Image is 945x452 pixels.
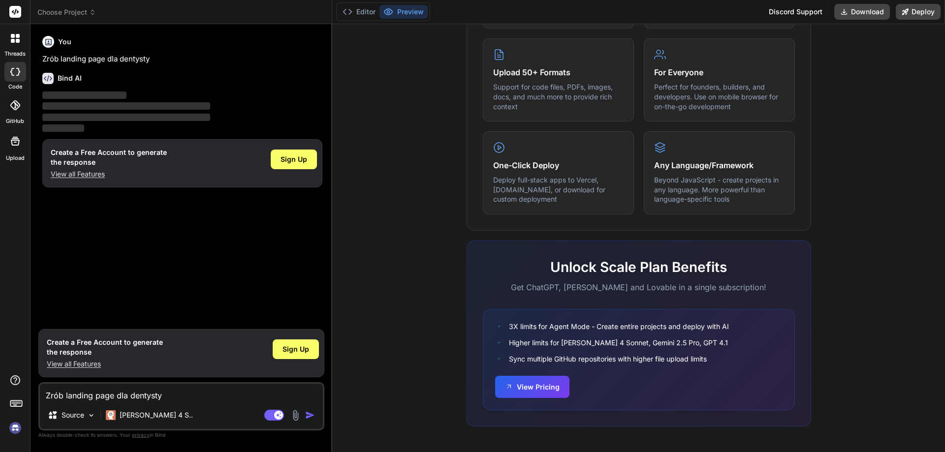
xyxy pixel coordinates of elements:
[834,4,890,20] button: Download
[493,159,624,171] h4: One-Click Deploy
[38,430,324,440] p: Always double-check its answers. Your in Bind
[42,91,126,99] span: ‌
[654,159,785,171] h4: Any Language/Framework
[305,410,315,420] img: icon
[493,66,624,78] h4: Upload 50+ Formats
[290,410,301,421] img: attachment
[47,359,163,369] p: View all Features
[495,376,569,398] button: View Pricing
[654,82,785,111] p: Perfect for founders, builders, and developers. Use on mobile browser for on-the-go development
[493,82,624,111] p: Support for code files, PDFs, images, docs, and much more to provide rich context
[106,410,116,420] img: Claude 4 Sonnet
[47,337,163,357] h1: Create a Free Account to generate the response
[7,420,24,436] img: signin
[509,321,729,331] span: 3X limits for Agent Mode - Create entire projects and deploy with AI
[42,54,322,65] p: Zrób landing page dla dentysty
[654,175,785,204] p: Beyond JavaScript - create projects in any language. More powerful than language-specific tools
[132,432,150,438] span: privacy
[339,5,379,19] button: Editor
[40,384,323,401] textarea: Zrób landing page dla dentysty
[6,117,24,125] label: GitHub
[493,175,624,204] p: Deploy full-stack apps to Vercel, [DOMAIN_NAME], or download for custom deployment
[483,281,795,293] p: Get ChatGPT, [PERSON_NAME] and Lovable in a single subscription!
[62,410,84,420] p: Source
[283,344,309,354] span: Sign Up
[37,7,96,17] span: Choose Project
[509,337,728,348] span: Higher limits for [PERSON_NAME] 4 Sonnet, Gemini 2.5 Pro, GPT 4.1
[42,114,210,121] span: ‌
[6,154,25,162] label: Upload
[509,354,707,364] span: Sync multiple GitHub repositories with higher file upload limits
[483,257,795,277] h2: Unlock Scale Plan Benefits
[4,50,26,58] label: threads
[58,37,71,47] h6: You
[42,124,84,132] span: ‌
[87,411,95,420] img: Pick Models
[379,5,428,19] button: Preview
[654,66,785,78] h4: For Everyone
[120,410,193,420] p: [PERSON_NAME] 4 S..
[763,4,828,20] div: Discord Support
[281,154,307,164] span: Sign Up
[8,83,22,91] label: code
[58,73,82,83] h6: Bind AI
[42,102,210,110] span: ‌
[896,4,941,20] button: Deploy
[51,148,167,167] h1: Create a Free Account to generate the response
[51,169,167,179] p: View all Features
